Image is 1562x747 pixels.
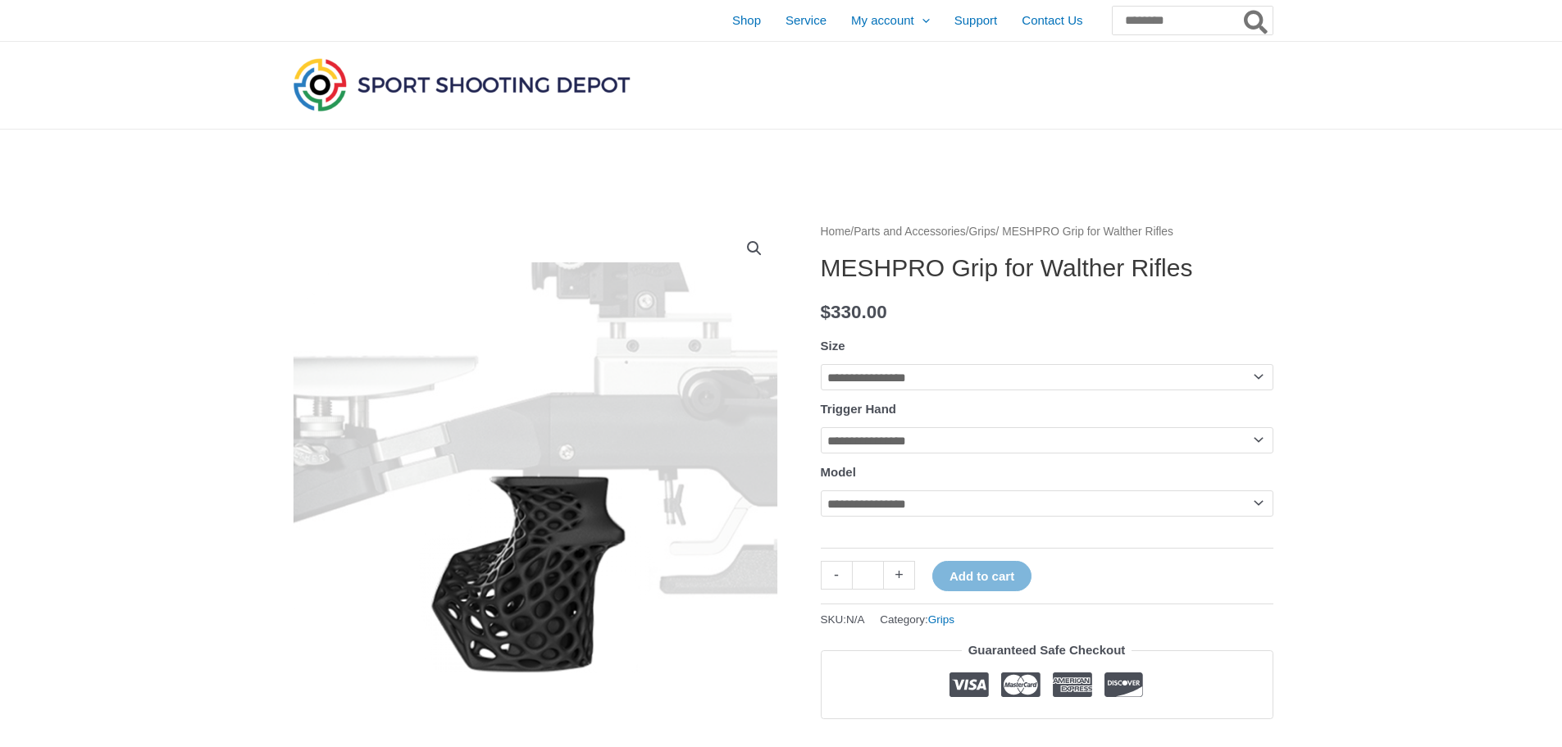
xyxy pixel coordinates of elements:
[821,465,856,479] label: Model
[928,613,954,626] a: Grips
[1241,7,1273,34] button: Search
[821,225,851,238] a: Home
[962,639,1132,662] legend: Guaranteed Safe Checkout
[821,253,1273,283] h1: MESHPRO Grip for Walther Rifles
[880,609,954,630] span: Category:
[932,561,1031,591] button: Add to cart
[852,561,884,590] input: Product quantity
[289,54,634,115] img: Sport Shooting Depot
[846,613,865,626] span: N/A
[821,609,865,630] span: SKU:
[969,225,996,238] a: Grips
[821,561,852,590] a: -
[289,221,781,713] img: MESHPRO Grip for Walther Rifles
[821,302,831,322] span: $
[821,339,845,353] label: Size
[821,302,887,322] bdi: 330.00
[821,402,897,416] label: Trigger Hand
[740,234,769,263] a: View full-screen image gallery
[884,561,915,590] a: +
[854,225,966,238] a: Parts and Accessories
[821,221,1273,243] nav: Breadcrumb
